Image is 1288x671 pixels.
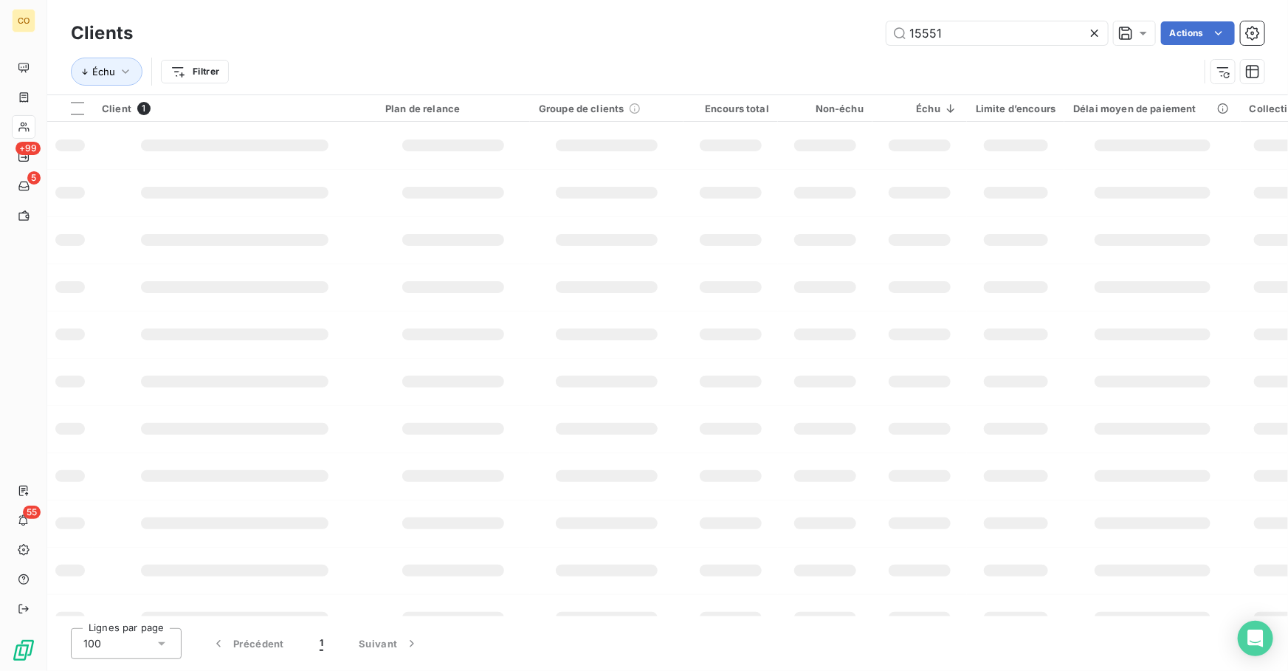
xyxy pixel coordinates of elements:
input: Rechercher [886,21,1108,45]
span: 100 [83,636,101,651]
span: 1 [137,102,151,115]
span: +99 [16,142,41,155]
div: CO [12,9,35,32]
button: Échu [71,58,142,86]
span: Groupe de clients [539,103,624,114]
button: 1 [302,628,341,659]
div: Échu [881,103,958,114]
div: Encours total [692,103,769,114]
h3: Clients [71,20,133,47]
img: Logo LeanPay [12,639,35,662]
span: 55 [23,506,41,519]
button: Filtrer [161,60,229,83]
button: Suivant [341,628,437,659]
button: Actions [1161,21,1235,45]
span: 1 [320,636,323,651]
div: Non-échu [787,103,864,114]
span: 5 [27,171,41,185]
div: Open Intercom Messenger [1238,621,1273,656]
div: Délai moyen de paiement [1073,103,1231,114]
button: Précédent [193,628,302,659]
div: Limite d’encours [976,103,1055,114]
span: Client [102,103,131,114]
div: Plan de relance [385,103,521,114]
span: Échu [92,66,115,78]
